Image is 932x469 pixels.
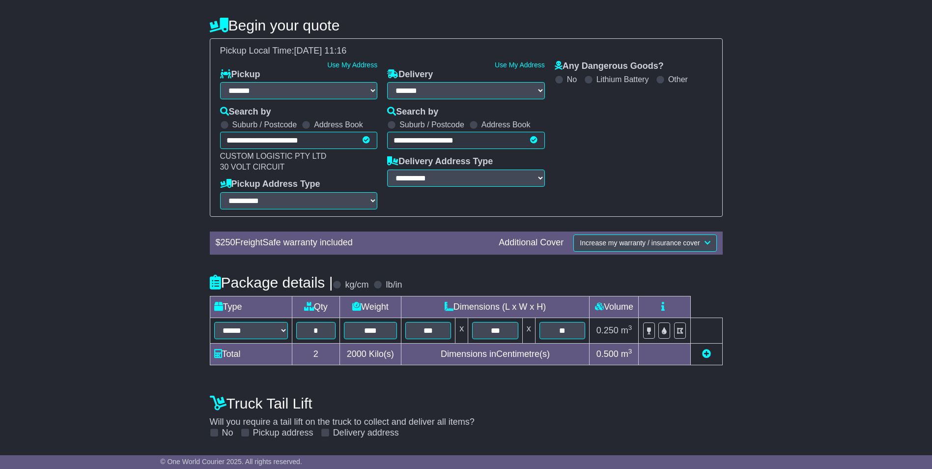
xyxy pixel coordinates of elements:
[522,318,535,343] td: x
[340,343,401,365] td: Kilo(s)
[314,120,363,129] label: Address Book
[596,325,619,335] span: 0.250
[573,234,716,252] button: Increase my warranty / insurance cover
[628,348,632,355] sup: 3
[220,152,327,160] span: CUSTOM LOGISTIC PTY LTD
[215,46,717,57] div: Pickup Local Time:
[205,390,728,439] div: Will you require a tail lift on the truck to collect and deliver all items?
[220,163,285,171] span: 30 VOLT CIRCUIT
[596,349,619,359] span: 0.500
[333,428,399,439] label: Delivery address
[160,458,302,466] span: © One World Courier 2025. All rights reserved.
[220,179,320,190] label: Pickup Address Type
[567,75,577,84] label: No
[210,274,333,291] h4: Package details |
[628,324,632,331] sup: 3
[387,107,438,117] label: Search by
[327,61,377,69] a: Use My Address
[220,107,271,117] label: Search by
[292,343,340,365] td: 2
[387,156,493,167] label: Delivery Address Type
[210,395,723,411] h4: Truck Tail Lift
[399,120,464,129] label: Suburb / Postcode
[386,280,402,291] label: lb/in
[253,428,313,439] label: Pickup address
[401,343,590,365] td: Dimensions in Centimetre(s)
[347,349,367,359] span: 2000
[596,75,649,84] label: Lithium Battery
[210,343,292,365] td: Total
[340,296,401,318] td: Weight
[294,46,347,56] span: [DATE] 11:16
[292,296,340,318] td: Qty
[210,17,723,33] h4: Begin your quote
[345,280,368,291] label: kg/cm
[580,239,700,247] span: Increase my warranty / insurance cover
[210,296,292,318] td: Type
[702,349,711,359] a: Add new item
[495,61,545,69] a: Use My Address
[555,61,664,72] label: Any Dangerous Goods?
[668,75,688,84] label: Other
[401,296,590,318] td: Dimensions (L x W x H)
[590,296,639,318] td: Volume
[481,120,531,129] label: Address Book
[211,237,494,248] div: $ FreightSafe warranty included
[494,237,568,248] div: Additional Cover
[232,120,297,129] label: Suburb / Postcode
[220,69,260,80] label: Pickup
[621,325,632,335] span: m
[222,428,233,439] label: No
[221,237,235,247] span: 250
[621,349,632,359] span: m
[455,318,468,343] td: x
[387,69,433,80] label: Delivery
